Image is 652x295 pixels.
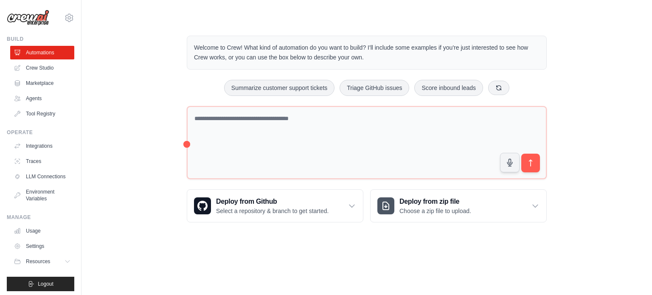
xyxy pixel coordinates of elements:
button: Summarize customer support tickets [224,80,334,96]
p: Select a repository & branch to get started. [216,207,329,215]
button: Resources [10,255,74,268]
div: Operate [7,129,74,136]
h3: Deploy from zip file [399,197,471,207]
button: Triage GitHub issues [340,80,409,96]
div: Manage [7,214,74,221]
a: Settings [10,239,74,253]
div: Build [7,36,74,42]
p: Choose a zip file to upload. [399,207,471,215]
a: Agents [10,92,74,105]
button: Score inbound leads [414,80,483,96]
button: Logout [7,277,74,291]
h3: Deploy from Github [216,197,329,207]
a: Environment Variables [10,185,74,205]
a: Automations [10,46,74,59]
img: Logo [7,10,49,26]
a: LLM Connections [10,170,74,183]
a: Usage [10,224,74,238]
a: Marketplace [10,76,74,90]
a: Tool Registry [10,107,74,121]
a: Integrations [10,139,74,153]
a: Traces [10,155,74,168]
p: Welcome to Crew! What kind of automation do you want to build? I'll include some examples if you'... [194,43,540,62]
span: Logout [38,281,53,287]
a: Crew Studio [10,61,74,75]
span: Resources [26,258,50,265]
